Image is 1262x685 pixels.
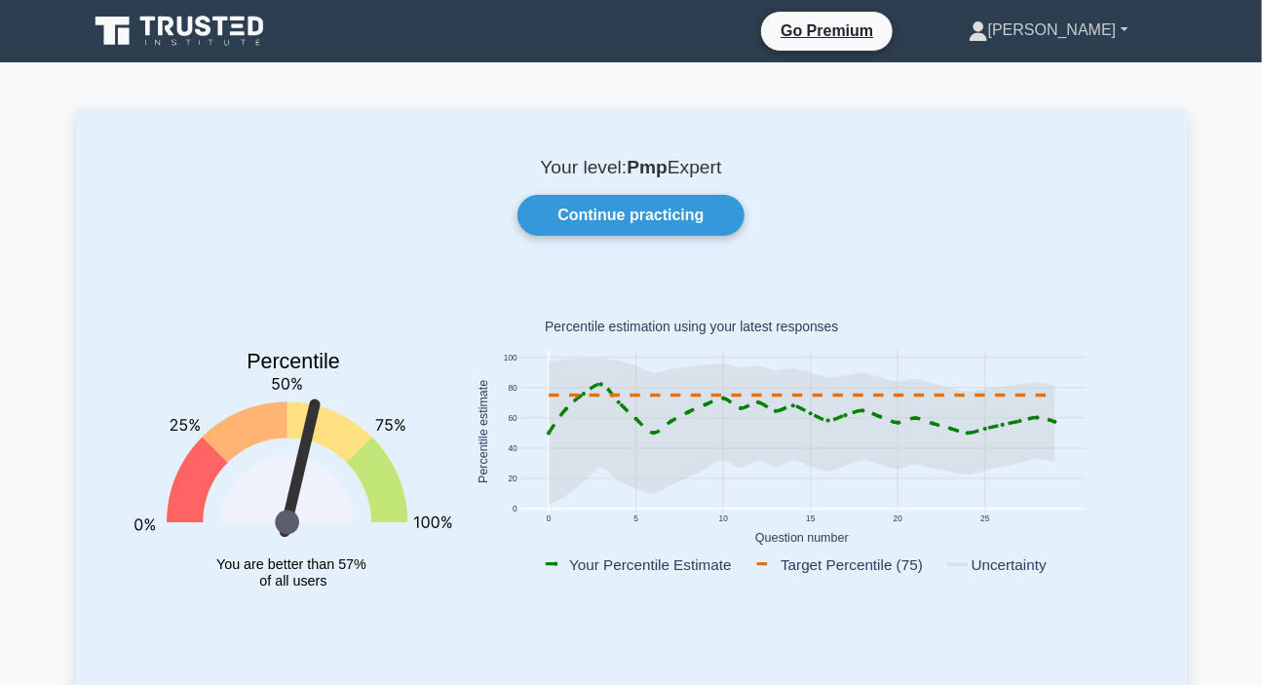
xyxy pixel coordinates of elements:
text: 0 [546,514,551,524]
text: 0 [513,505,517,514]
text: 5 [633,514,638,524]
b: Pmp [627,157,668,177]
text: 60 [508,413,517,423]
text: Percentile estimation using your latest responses [545,320,838,335]
text: 100 [503,353,516,362]
p: Your level: Expert [123,156,1140,179]
a: Continue practicing [517,195,744,236]
text: 15 [806,514,816,524]
text: 80 [508,383,517,393]
text: 20 [508,474,517,483]
text: 20 [893,514,902,524]
tspan: You are better than 57% [216,556,366,572]
a: [PERSON_NAME] [922,11,1175,50]
tspan: of all users [259,574,326,590]
text: Percentile [247,351,340,374]
a: Go Premium [769,19,885,43]
text: 25 [980,514,990,524]
text: Percentile estimate [477,380,490,483]
text: 40 [508,443,517,453]
text: 10 [718,514,728,524]
text: Question number [755,532,849,546]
